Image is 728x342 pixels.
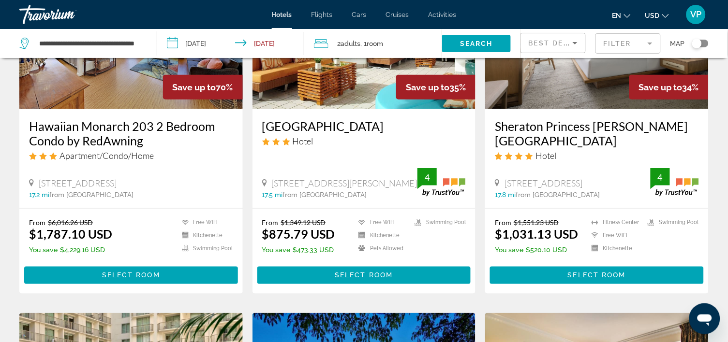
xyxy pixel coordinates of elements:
img: trustyou-badge.svg [417,168,466,197]
a: Select Room [490,269,704,280]
a: Select Room [24,269,238,280]
div: 4 star Hotel [495,150,699,161]
span: from [GEOGRAPHIC_DATA] [516,191,600,199]
span: from [GEOGRAPHIC_DATA] [283,191,367,199]
span: Search [460,40,493,47]
span: Adults [341,40,360,47]
span: Select Room [335,271,393,279]
ins: $875.79 USD [262,227,335,241]
li: Free WiFi [587,231,643,240]
div: 3 star Apartment [29,150,233,161]
button: Check-in date: Dec 12, 2025 Check-out date: Dec 17, 2025 [157,29,305,58]
span: VP [691,10,702,19]
span: 17.2 mi [29,191,49,199]
li: Kitchenette [354,231,410,240]
span: , 1 [360,37,383,50]
a: Sheraton Princess [PERSON_NAME] [GEOGRAPHIC_DATA] [495,119,699,148]
button: User Menu [683,4,709,25]
a: Travorium [19,2,116,27]
button: Change language [612,8,631,22]
span: from [GEOGRAPHIC_DATA] [49,191,134,199]
a: Flights [312,11,333,18]
span: From [262,218,279,227]
iframe: Button to launch messaging window [689,303,720,334]
a: Hawaiian Monarch 203 2 Bedroom Condo by RedAwning [29,119,233,148]
span: [STREET_ADDRESS] [39,178,117,188]
span: [STREET_ADDRESS][PERSON_NAME] [272,178,417,188]
span: [STREET_ADDRESS] [505,178,582,188]
a: Hotels [272,11,292,18]
span: You save [495,246,523,254]
div: 3 star Hotel [262,136,466,146]
p: $4,229.16 USD [29,246,112,254]
li: Swimming Pool [643,218,699,227]
span: From [29,218,45,227]
div: 34% [629,75,709,100]
a: [GEOGRAPHIC_DATA] [262,119,466,133]
span: Best Deals [529,39,579,47]
del: $6,016.26 USD [48,218,93,227]
span: en [612,12,622,19]
span: 17.8 mi [495,191,516,199]
div: 70% [163,75,243,100]
button: Search [442,35,511,52]
li: Kitchenette [177,231,233,240]
span: Select Room [102,271,160,279]
span: Save up to [173,82,216,92]
li: Swimming Pool [177,244,233,253]
img: trustyou-badge.svg [651,168,699,197]
p: $520.10 USD [495,246,578,254]
div: 4 [417,171,437,183]
span: USD [645,12,660,19]
span: Save up to [406,82,449,92]
li: Pets Allowed [354,244,410,253]
mat-select: Sort by [529,37,578,49]
button: Travelers: 2 adults, 0 children [304,29,442,58]
li: Free WiFi [354,218,410,227]
span: Map [670,37,685,50]
span: 17.5 mi [262,191,283,199]
a: Select Room [257,269,471,280]
p: $473.33 USD [262,246,335,254]
button: Select Room [490,267,704,284]
span: From [495,218,511,227]
a: Cruises [386,11,409,18]
button: Toggle map [685,39,709,48]
li: Free WiFi [177,218,233,227]
span: 2 [337,37,360,50]
span: Apartment/Condo/Home [59,150,154,161]
li: Fitness Center [587,218,643,227]
button: Filter [595,33,661,54]
div: 35% [396,75,475,100]
span: Select Room [568,271,626,279]
span: Hotel [535,150,556,161]
ins: $1,787.10 USD [29,227,112,241]
span: You save [29,246,58,254]
li: Kitchenette [587,244,643,253]
del: $1,551.23 USD [514,218,559,227]
button: Change currency [645,8,669,22]
div: 4 [651,171,670,183]
li: Swimming Pool [410,218,466,227]
a: Activities [429,11,457,18]
del: $1,349.12 USD [281,218,326,227]
span: You save [262,246,291,254]
button: Select Room [24,267,238,284]
span: Room [367,40,383,47]
button: Select Room [257,267,471,284]
a: Cars [352,11,367,18]
span: Hotel [293,136,313,146]
ins: $1,031.13 USD [495,227,578,241]
span: Save up to [639,82,683,92]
